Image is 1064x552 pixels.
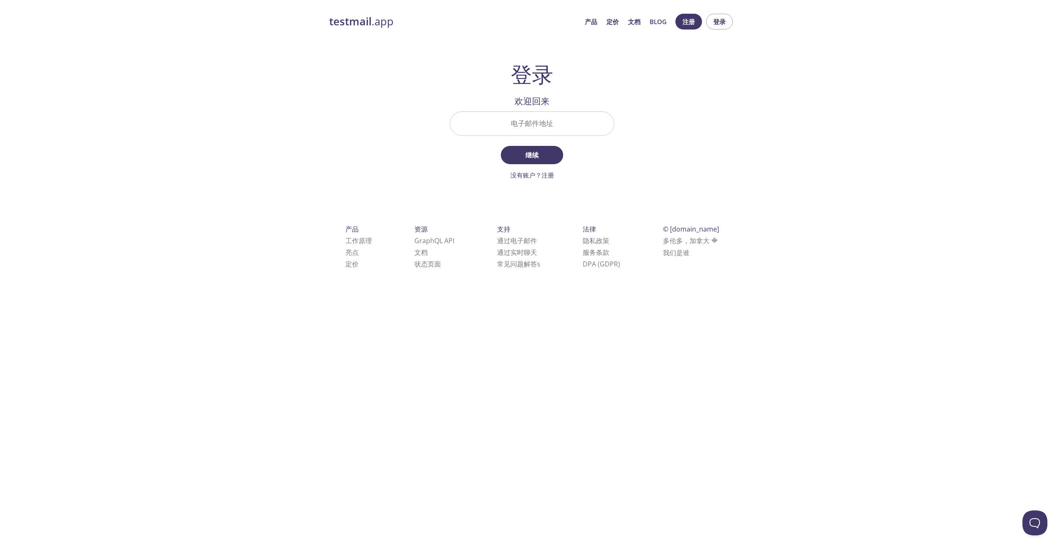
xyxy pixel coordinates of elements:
a: 没有账户？注册 [510,171,554,179]
iframe: Help Scout Beacon - Open [1022,510,1047,535]
font: 产品 [585,17,597,26]
a: testmail.app [329,15,578,29]
font: 定价 [606,17,619,26]
button: 登录 [706,14,733,30]
span: © [DOMAIN_NAME] [663,224,719,234]
a: Blog [650,16,667,27]
font: 通过实时聊天 [497,248,537,257]
font: 产品 [345,224,359,234]
font: 法律 [583,224,596,234]
a: 服务条款 [583,248,609,257]
font: 继续 [525,150,539,160]
span: s [537,259,540,269]
button: 注册 [675,14,702,30]
a: 产品 [585,16,597,27]
a: GraphQL API [414,236,454,245]
a: 工作原理 [345,236,372,245]
font: 通过电子邮件 [497,236,537,245]
a: 定价 [345,259,359,269]
font: 欢迎回来 [515,95,549,107]
a: 隐私政策 [583,236,609,245]
font: 多伦多，加拿大 [663,236,709,245]
a: 文档 [414,248,428,257]
font: 常见问题解答 [497,259,540,269]
font: 登录 [511,59,553,89]
button: 继续 [501,146,563,164]
a: 状态页面 [414,259,441,269]
font: 文档 [628,17,640,26]
a: 定价 [606,16,619,27]
font: 支持 [497,224,510,234]
font: 资源 [414,224,428,234]
a: 亮点 [345,248,359,257]
font: 注册 [682,17,695,26]
a: 文档 [628,16,640,27]
a: DPA (GDPR) [583,259,620,269]
strong: testmail [329,14,372,29]
font: 登录 [713,17,726,26]
a: 我们是谁 [663,248,690,257]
